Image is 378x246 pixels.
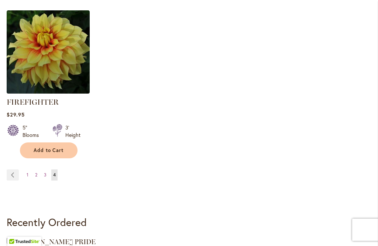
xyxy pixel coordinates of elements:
strong: Recently Ordered [7,215,87,229]
div: 3' Height [65,124,80,139]
a: FIREFIGHTER [7,98,59,107]
span: 1 [27,172,28,178]
a: FIREFIGHTER [7,88,90,95]
a: 3 [42,169,48,181]
span: 3 [44,172,47,178]
button: Add to Cart [20,142,78,158]
span: Add to Cart [34,147,64,154]
a: 2 [33,169,39,181]
a: [PERSON_NAME] PRIDE [14,238,96,246]
span: 4 [53,172,56,178]
iframe: Launch Accessibility Center [6,220,26,240]
span: 2 [35,172,37,178]
img: FIREFIGHTER [7,10,90,94]
a: 1 [25,169,30,181]
div: 5" Blooms [23,124,44,139]
span: $29.95 [7,111,25,118]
